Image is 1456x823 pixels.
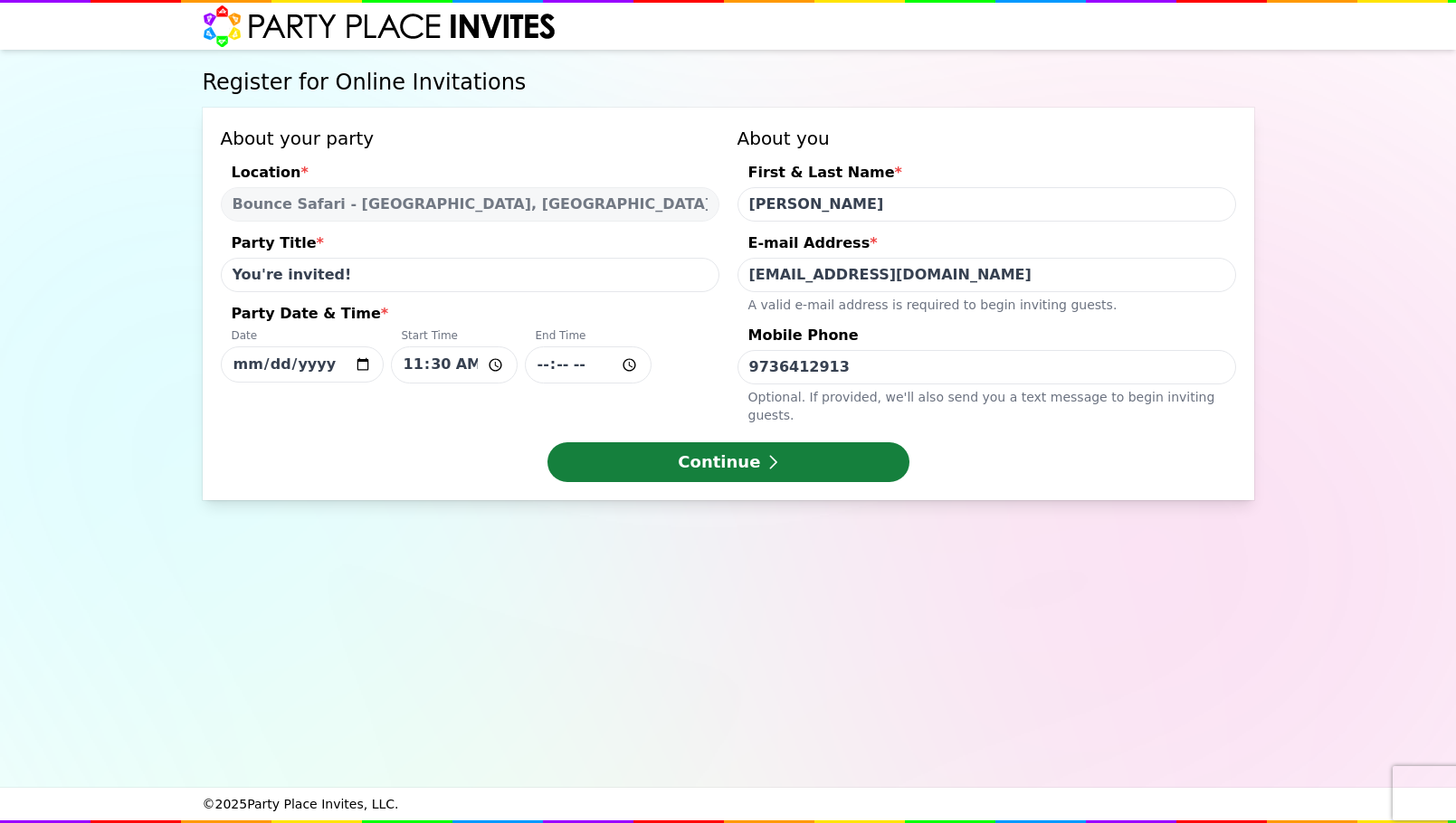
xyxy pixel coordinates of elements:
input: Mobile PhoneOptional. If provided, we'll also send you a text message to begin inviting guests. [738,350,1236,384]
div: Location [221,162,719,187]
div: Date [221,328,384,346]
select: Location* [221,187,719,222]
div: Optional. If provided, we ' ll also send you a text message to begin inviting guests. [738,384,1236,424]
input: E-mail Address*A valid e-mail address is required to begin inviting guests. [738,258,1236,292]
div: End Time [525,328,652,346]
h3: About your party [221,126,719,151]
h1: Register for Online Invitations [203,68,1254,97]
input: Party Date & Time*DateStart TimeEnd Time [221,346,384,383]
div: E-mail Address [738,232,1236,258]
div: First & Last Name [738,162,1236,187]
div: A valid e-mail address is required to begin inviting guests. [738,292,1236,314]
div: Mobile Phone [738,325,1236,350]
button: Continue [547,442,909,482]
div: Party Title [221,232,719,258]
input: Party Date & Time*DateStart TimeEnd Time [525,346,652,383]
div: Start Time [391,328,518,346]
div: © 2025 Party Place Invites, LLC. [203,788,1254,820]
h3: About you [738,126,1236,151]
div: Party Date & Time [221,303,719,328]
img: Party Place Invites [203,5,557,48]
input: Party Date & Time*DateStart TimeEnd Time [391,346,518,383]
input: Party Title* [221,258,719,292]
input: First & Last Name* [738,187,1236,222]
